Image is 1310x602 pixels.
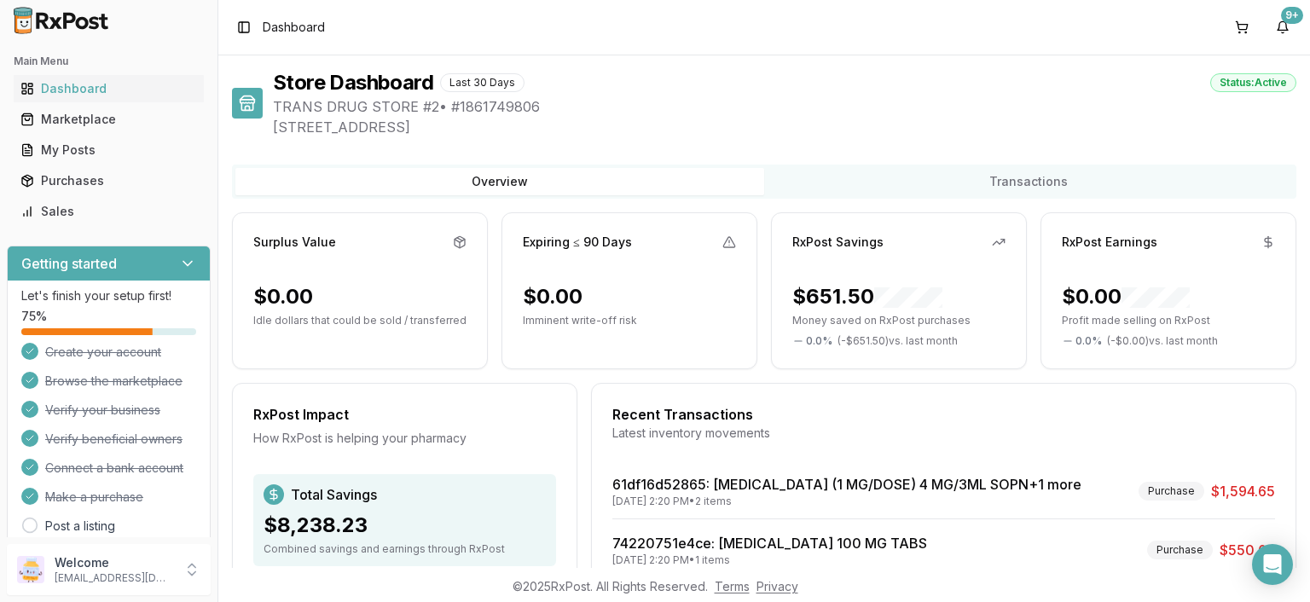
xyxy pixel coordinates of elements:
[612,476,1081,493] a: 61df16d52865: [MEDICAL_DATA] (1 MG/DOSE) 4 MG/3ML SOPN+1 more
[20,80,197,97] div: Dashboard
[20,172,197,189] div: Purchases
[291,484,377,505] span: Total Savings
[55,571,173,585] p: [EMAIL_ADDRESS][DOMAIN_NAME]
[1062,314,1275,327] p: Profit made selling on RxPost
[21,287,196,304] p: Let's finish your setup first!
[806,334,832,348] span: 0.0 %
[20,111,197,128] div: Marketplace
[7,167,211,194] button: Purchases
[7,198,211,225] button: Sales
[523,234,632,251] div: Expiring ≤ 90 Days
[612,425,1275,442] div: Latest inventory movements
[7,136,211,164] button: My Posts
[440,73,525,92] div: Last 30 Days
[17,556,44,583] img: User avatar
[7,75,211,102] button: Dashboard
[273,96,1296,117] span: TRANS DRUG STORE #2 • # 1861749806
[253,234,336,251] div: Surplus Value
[253,314,467,327] p: Idle dollars that could be sold / transferred
[14,73,204,104] a: Dashboard
[1269,14,1296,41] button: 9+
[7,106,211,133] button: Marketplace
[235,168,764,195] button: Overview
[756,579,798,593] a: Privacy
[14,165,204,196] a: Purchases
[21,308,47,325] span: 75 %
[263,19,325,36] span: Dashboard
[20,203,197,220] div: Sales
[21,253,117,274] h3: Getting started
[1281,7,1303,24] div: 9+
[1062,283,1190,310] div: $0.00
[792,283,942,310] div: $651.50
[792,314,1006,327] p: Money saved on RxPost purchases
[1210,73,1296,92] div: Status: Active
[715,579,750,593] a: Terms
[1075,334,1102,348] span: 0.0 %
[612,495,1081,508] div: [DATE] 2:20 PM • 2 items
[1252,544,1293,585] div: Open Intercom Messenger
[45,489,143,506] span: Make a purchase
[764,168,1293,195] button: Transactions
[1107,334,1218,348] span: ( - $0.00 ) vs. last month
[45,402,160,419] span: Verify your business
[45,460,183,477] span: Connect a bank account
[55,554,173,571] p: Welcome
[273,117,1296,137] span: [STREET_ADDRESS]
[1062,234,1157,251] div: RxPost Earnings
[1211,481,1275,501] span: $1,594.65
[45,431,183,448] span: Verify beneficial owners
[1220,540,1275,560] span: $550.68
[1139,482,1204,501] div: Purchase
[264,512,546,539] div: $8,238.23
[273,69,433,96] h1: Store Dashboard
[264,542,546,556] div: Combined savings and earnings through RxPost
[612,535,927,552] a: 74220751e4ce: [MEDICAL_DATA] 100 MG TABS
[838,334,958,348] span: ( - $651.50 ) vs. last month
[14,55,204,68] h2: Main Menu
[253,283,313,310] div: $0.00
[45,373,183,390] span: Browse the marketplace
[523,314,736,327] p: Imminent write-off risk
[20,142,197,159] div: My Posts
[45,344,161,361] span: Create your account
[263,19,325,36] nav: breadcrumb
[612,404,1275,425] div: Recent Transactions
[792,234,884,251] div: RxPost Savings
[523,283,583,310] div: $0.00
[45,518,115,535] a: Post a listing
[612,553,927,567] div: [DATE] 2:20 PM • 1 items
[14,196,204,227] a: Sales
[253,430,556,447] div: How RxPost is helping your pharmacy
[14,135,204,165] a: My Posts
[1147,541,1213,559] div: Purchase
[14,104,204,135] a: Marketplace
[253,404,556,425] div: RxPost Impact
[7,7,116,34] img: RxPost Logo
